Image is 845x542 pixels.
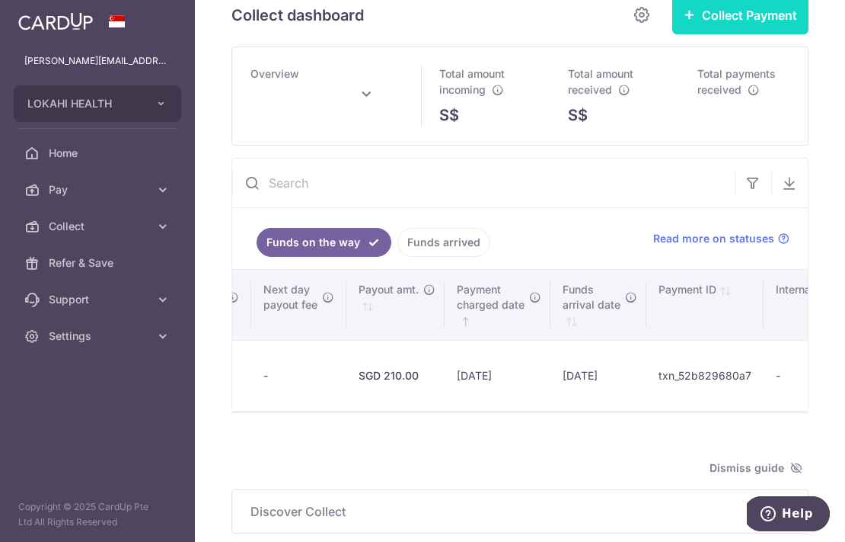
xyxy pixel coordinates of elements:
input: Search [232,159,735,207]
span: Home [49,146,149,161]
span: Total payments received [697,67,776,96]
span: Next day payout fee [263,282,317,313]
td: txn_52b829680a7 [646,340,764,411]
a: Funds arrived [397,228,490,257]
span: Read more on statuses [653,231,774,246]
span: Internal ref. [776,282,833,297]
a: Funds on the way [257,228,391,257]
span: Support [49,292,149,307]
span: Payout amt. [359,282,419,297]
span: Dismiss guide [709,459,802,477]
span: Settings [49,329,149,344]
span: Overview [250,67,299,80]
span: Total amount incoming [439,67,505,96]
span: S$ [568,104,588,127]
span: Help [35,11,66,24]
img: CardUp [18,12,93,30]
td: [DATE] [550,340,646,411]
span: Refer & Save [49,255,149,271]
iframe: Opens a widget where you can find more information [747,496,830,534]
div: SGD 210.00 [359,368,432,383]
th: Fundsarrival date : activate to sort column ascending [550,270,646,340]
p: Discover Collect [250,502,789,521]
th: Next daypayout fee [251,270,346,340]
a: Read more on statuses [653,231,789,246]
th: Payout amt. : activate to sort column ascending [346,270,445,340]
th: Paymentcharged date : activate to sort column ascending [445,270,550,340]
td: - [251,340,346,411]
p: [PERSON_NAME][EMAIL_ADDRESS][DOMAIN_NAME] [24,53,171,69]
button: LOKAHI HEALTH [14,85,181,122]
span: S$ [439,104,459,127]
h5: Collect dashboard [231,3,364,27]
span: Collect [49,219,149,234]
span: Funds arrival date [563,282,620,313]
span: Discover Collect [250,502,771,521]
span: Pay [49,182,149,197]
span: LOKAHI HEALTH [27,96,140,111]
th: Payment ID: activate to sort column ascending [646,270,764,340]
td: [DATE] [445,340,550,411]
span: Total amount received [568,67,633,96]
span: Payment charged date [457,282,525,313]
